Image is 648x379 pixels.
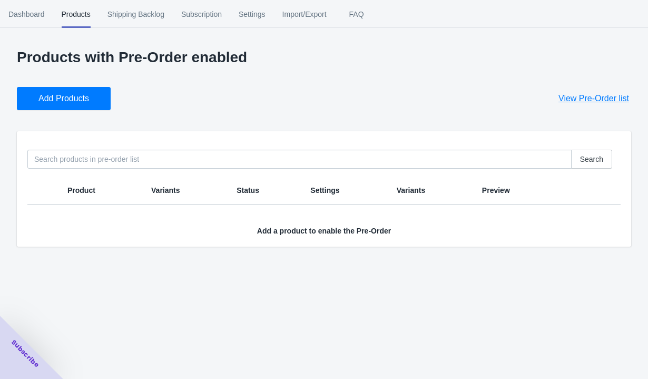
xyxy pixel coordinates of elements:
span: Import/Export [282,1,327,28]
span: Add Products [38,93,89,104]
span: FAQ [343,1,370,28]
button: Search [571,150,612,169]
span: Products [62,1,91,28]
span: Variants [397,186,425,195]
span: Search [580,155,603,163]
span: Shipping Backlog [107,1,164,28]
span: Settings [310,186,339,195]
span: Preview [482,186,510,195]
span: Settings [239,1,266,28]
span: View Pre-Order list [558,93,629,104]
button: Add Products [17,87,111,110]
span: Dashboard [8,1,45,28]
span: Product [67,186,95,195]
span: Subscription [181,1,222,28]
span: Variants [151,186,180,195]
span: Subscribe [9,338,41,370]
span: Status [237,186,259,195]
input: Search products in pre-order list [27,150,572,169]
p: Products with Pre-Order enabled [17,49,631,66]
span: Add a product to enable the Pre-Order [257,227,391,235]
button: View Pre-Order list [546,87,642,110]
